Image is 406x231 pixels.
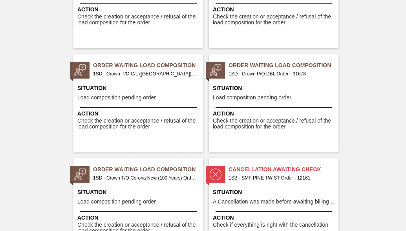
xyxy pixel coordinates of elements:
span: Situation [213,188,337,196]
span: Check the creation or acceptance / refusal of the load composition for the order [213,118,337,130]
span: Situation [77,188,201,196]
span: Check if everything is right with the cancellation [213,222,328,228]
span: Order Waiting Load Composition [229,61,338,70]
span: Check the creation or acceptance / refusal of the load composition for the order [77,118,201,130]
span: Action [77,110,201,118]
span: Order Waiting Load Composition [93,165,203,174]
span: Action [213,214,337,222]
span: Action [213,110,337,118]
span: 1SD - Crown P/O DBL Order - 31678 [229,70,332,78]
span: 1SD - Crown P/O C/L (Hogwarts) Order - 31677 [93,70,197,78]
span: Action [77,5,201,14]
span: Check the creation or acceptance / refusal of the load composition for the order [213,14,337,26]
span: Check the creation or acceptance / refusal of the load composition for the order [77,14,201,26]
img: status [74,169,86,180]
span: Action [77,214,201,222]
img: status [210,64,221,76]
span: 1SD - Crown T/O Corona New (100 Years) Order - 31679 [93,174,197,182]
span: Situation [77,84,201,92]
span: Situation [213,84,337,92]
span: Load composition pending order [213,95,291,101]
span: Load composition pending order [77,95,156,101]
span: Load composition pending order [77,199,156,205]
span: A Cancellation was made before awaiting billing stage [213,199,337,205]
span: Order Waiting Load Composition [93,61,203,70]
span: Cancellation Awaiting Check [229,165,338,174]
img: status [74,64,86,76]
span: Action [213,5,337,14]
span: 1SB - SMF PINE TWIST Order - 12161 [229,174,332,182]
img: status [210,169,221,180]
